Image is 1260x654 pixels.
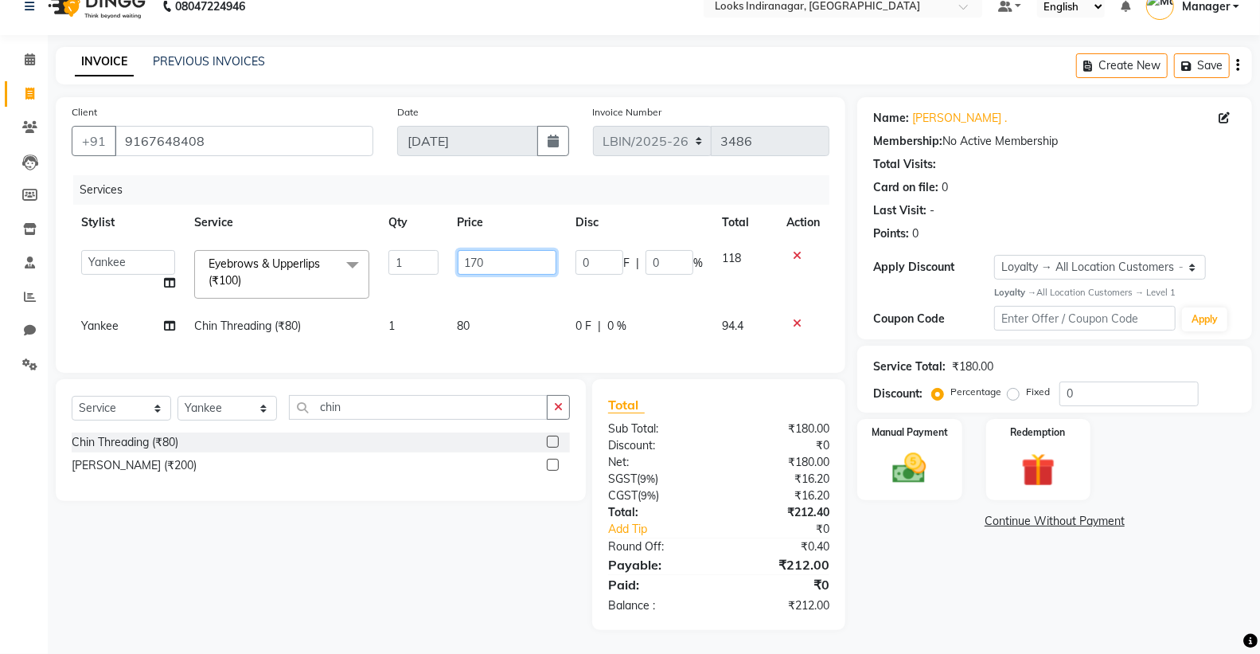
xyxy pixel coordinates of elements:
[72,105,97,119] label: Client
[289,395,548,420] input: Search or Scan
[623,255,630,272] span: F
[596,575,719,594] div: Paid:
[596,471,719,488] div: ( )
[719,454,841,471] div: ₹180.00
[873,225,909,242] div: Points:
[596,597,719,614] div: Balance :
[607,318,626,335] span: 0 %
[873,386,923,402] div: Discount:
[719,555,841,574] div: ₹212.00
[873,202,926,219] div: Last Visit:
[397,105,419,119] label: Date
[608,397,645,413] span: Total
[73,175,841,205] div: Services
[994,287,1036,298] strong: Loyalty →
[1011,449,1066,491] img: _gift.svg
[722,319,743,333] span: 94.4
[719,471,841,488] div: ₹16.20
[873,311,994,327] div: Coupon Code
[153,54,265,69] a: PREVIOUS INVOICES
[596,454,719,471] div: Net:
[739,521,841,538] div: ₹0
[566,205,712,241] th: Disc
[719,504,841,521] div: ₹212.40
[379,205,447,241] th: Qty
[1076,53,1168,78] button: Create New
[994,306,1176,331] input: Enter Offer / Coupon Code
[593,105,662,119] label: Invoice Number
[1174,53,1230,78] button: Save
[241,273,248,288] a: x
[873,358,946,375] div: Service Total:
[72,457,197,474] div: [PERSON_NAME] (₹200)
[719,597,841,614] div: ₹212.00
[75,48,134,76] a: INVOICE
[598,318,601,335] span: |
[873,259,994,276] div: Apply Discount
[719,575,841,594] div: ₹0
[209,257,320,288] span: Eyebrows & Upperlips (₹100)
[1182,307,1227,331] button: Apply
[596,521,739,538] a: Add Tip
[596,488,719,504] div: ( )
[608,472,637,486] span: SGST
[693,255,703,272] span: %
[608,488,638,503] span: CGST
[952,358,993,375] div: ₹180.00
[930,202,934,219] div: -
[777,205,829,241] th: Action
[912,110,1007,127] a: [PERSON_NAME] .
[72,205,185,241] th: Stylist
[596,538,719,555] div: Round Off:
[596,437,719,454] div: Discount:
[722,251,741,265] span: 118
[994,286,1236,300] div: All Location Customers → Level 1
[712,205,777,241] th: Total
[1011,425,1066,440] label: Redemption
[596,421,719,437] div: Sub Total:
[860,513,1249,530] a: Continue Without Payment
[448,205,566,241] th: Price
[194,319,301,333] span: Chin Threading (₹80)
[719,437,841,454] div: ₹0
[873,133,942,150] div: Membership:
[115,126,373,156] input: Search by Name/Mobile/Email/Code
[872,425,948,440] label: Manual Payment
[950,385,1001,399] label: Percentage
[388,319,395,333] span: 1
[81,319,119,333] span: Yankee
[636,255,639,272] span: |
[1026,385,1050,399] label: Fixed
[873,179,938,196] div: Card on file:
[596,555,719,574] div: Payable:
[458,319,470,333] span: 80
[719,488,841,504] div: ₹16.20
[641,489,656,502] span: 9%
[882,449,937,488] img: _cash.svg
[575,318,591,335] span: 0 F
[185,205,379,241] th: Service
[873,133,1236,150] div: No Active Membership
[873,110,909,127] div: Name:
[640,472,655,485] span: 9%
[72,434,178,451] div: Chin Threading (₹80)
[719,421,841,437] div: ₹180.00
[596,504,719,521] div: Total:
[873,156,936,173] div: Total Visits:
[72,126,116,156] button: +91
[912,225,919,242] div: 0
[942,179,948,196] div: 0
[719,538,841,555] div: ₹0.40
